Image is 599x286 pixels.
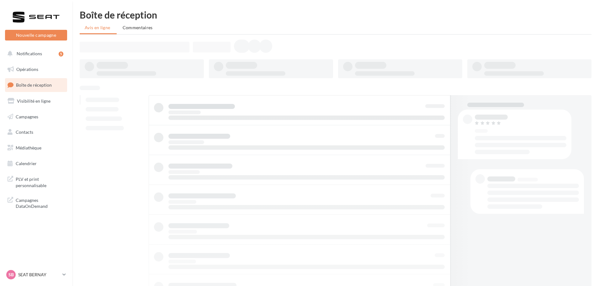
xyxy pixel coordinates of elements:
div: 5 [59,51,63,57]
button: Nouvelle campagne [5,30,67,40]
div: Boîte de réception [80,10,591,19]
span: Campagnes DataOnDemand [16,196,65,209]
span: Commentaires [123,25,153,30]
a: Campagnes DataOnDemand [4,193,68,212]
a: Opérations [4,63,68,76]
span: Notifications [17,51,42,56]
button: Notifications 5 [4,47,66,60]
span: Médiathèque [16,145,41,150]
a: Boîte de réception [4,78,68,92]
p: SEAT BERNAY [18,272,60,278]
a: Médiathèque [4,141,68,154]
a: Calendrier [4,157,68,170]
span: PLV et print personnalisable [16,175,65,188]
span: Contacts [16,129,33,135]
a: Contacts [4,126,68,139]
span: Boîte de réception [16,82,52,88]
span: Campagnes [16,114,38,119]
span: Visibilité en ligne [17,98,50,104]
a: PLV et print personnalisable [4,172,68,191]
a: Visibilité en ligne [4,94,68,108]
span: Opérations [16,67,38,72]
a: Campagnes [4,110,68,123]
a: SB SEAT BERNAY [5,269,67,281]
span: Calendrier [16,161,37,166]
span: SB [8,272,14,278]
